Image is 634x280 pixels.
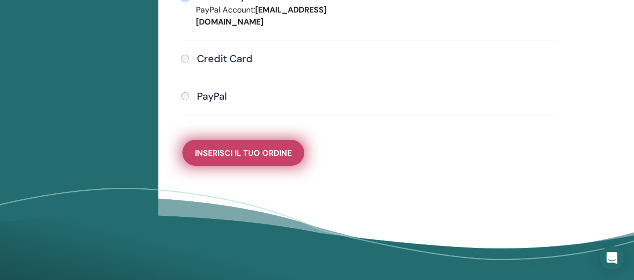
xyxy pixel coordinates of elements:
[197,90,227,102] h4: PayPal
[182,140,304,166] button: Inserisci il tuo ordine
[188,4,369,28] div: PayPal Account:
[197,53,253,65] h4: Credit Card
[196,5,327,27] strong: [EMAIL_ADDRESS][DOMAIN_NAME]
[195,148,292,158] span: Inserisci il tuo ordine
[600,246,624,270] div: Open Intercom Messenger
